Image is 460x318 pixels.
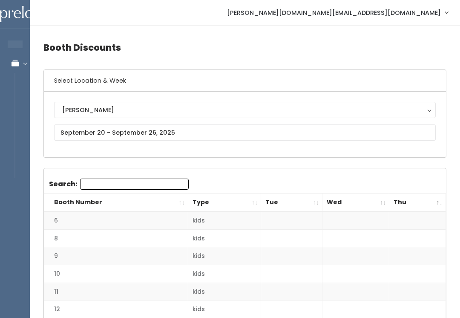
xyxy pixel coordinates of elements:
td: 10 [44,265,188,283]
td: 11 [44,283,188,301]
td: kids [188,283,261,301]
td: kids [188,229,261,247]
th: Booth Number: activate to sort column ascending [44,194,188,212]
span: [PERSON_NAME][DOMAIN_NAME][EMAIL_ADDRESS][DOMAIN_NAME] [227,8,441,17]
td: kids [188,265,261,283]
th: Wed: activate to sort column ascending [322,194,389,212]
label: Search: [49,179,189,190]
td: kids [188,247,261,265]
td: kids [188,211,261,229]
td: 9 [44,247,188,265]
h6: Select Location & Week [44,70,446,92]
a: [PERSON_NAME][DOMAIN_NAME][EMAIL_ADDRESS][DOMAIN_NAME] [218,3,457,22]
td: 6 [44,211,188,229]
h4: Booth Discounts [43,36,446,59]
th: Type: activate to sort column ascending [188,194,261,212]
div: [PERSON_NAME] [62,105,428,115]
td: 8 [44,229,188,247]
button: [PERSON_NAME] [54,102,436,118]
input: September 20 - September 26, 2025 [54,124,436,141]
th: Thu: activate to sort column descending [389,194,446,212]
input: Search: [80,179,189,190]
th: Tue: activate to sort column ascending [261,194,322,212]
